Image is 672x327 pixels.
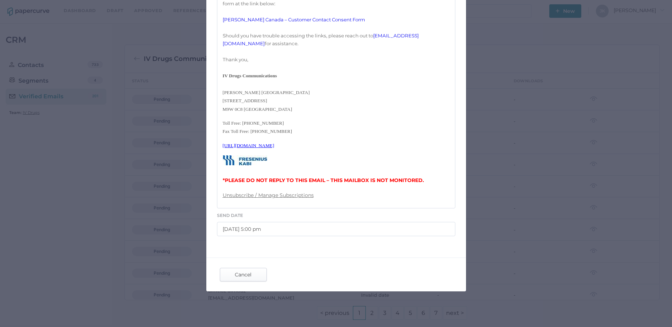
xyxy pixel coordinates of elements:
span: [URL][DOMAIN_NAME] [223,143,274,148]
p: Thank you, [223,56,450,63]
span: Send Date [217,213,243,218]
span: Fax Toll Free: [PHONE_NUMBER] [223,129,292,134]
span: *PLEASE DO NOT REPLY TO THIS EMAIL – THIS MAILBOX IS NOT MONITORED. [223,177,424,183]
button: Cancel [220,268,267,281]
input: Send Date [217,222,455,236]
a: [URL][DOMAIN_NAME] [223,142,274,149]
span: IV Drugs Communications [223,73,277,78]
p: Unsubscribe / Manage Subscriptions [223,191,450,199]
p: Should you have trouble accessing the links, please reach out to for assistance. [223,32,450,48]
a: [PERSON_NAME] Canada – Customer Contact Consent Form [223,17,365,22]
span: [STREET_ADDRESS] [223,98,267,103]
span: M9W 0C8 [GEOGRAPHIC_DATA] [223,107,292,112]
span: Toll Free: [PHONE_NUMBER] [223,120,284,126]
span: [PERSON_NAME] [GEOGRAPHIC_DATA] [223,90,310,95]
span: Cancel [227,268,260,281]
